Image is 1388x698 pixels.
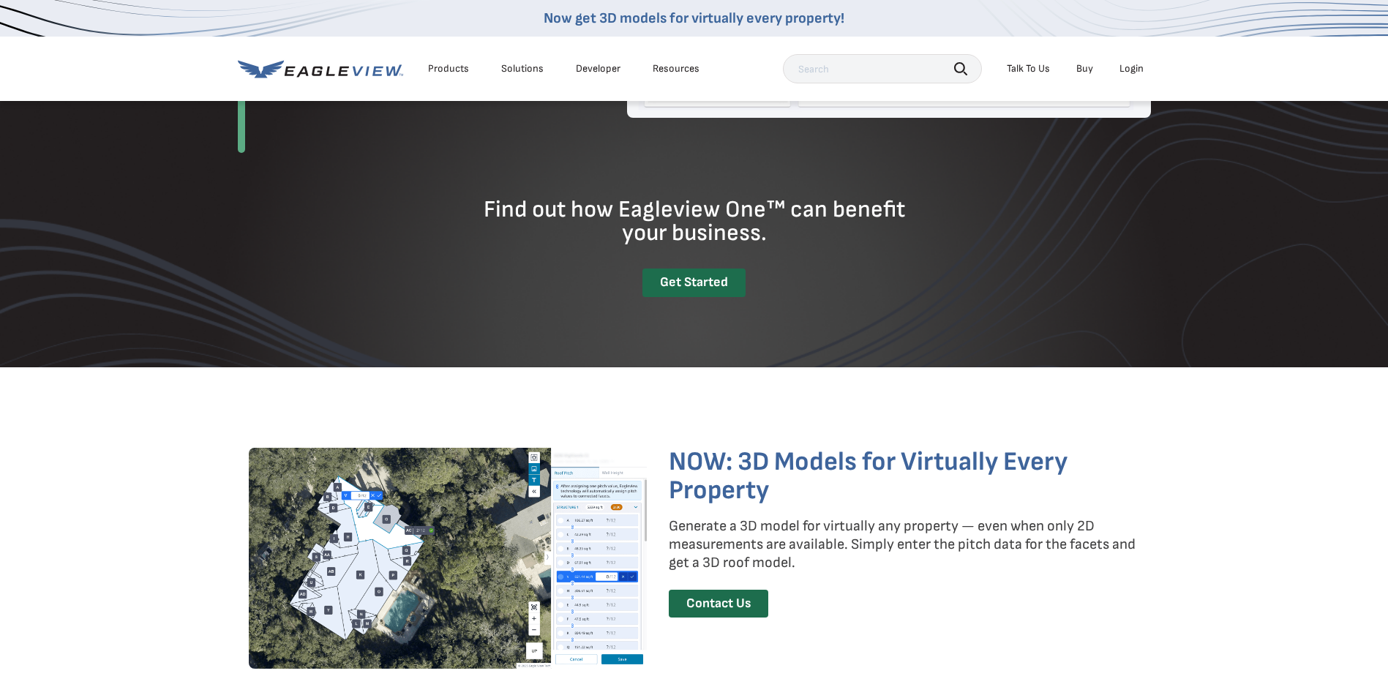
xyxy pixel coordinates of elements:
[642,269,746,297] div: Get Started
[576,62,620,75] a: Developer
[1076,62,1093,75] a: Buy
[1119,62,1144,75] div: Login
[470,198,918,245] h2: Find out how Eagleview One™ can benefit your business.
[501,62,544,75] div: Solutions
[1007,62,1050,75] div: Talk To Us
[669,448,1140,506] h3: NOW: 3D Models for Virtually Every Property
[669,517,1140,572] p: Generate a 3D model for virtually any property — even when only 2D measurements are available. Si...
[653,62,699,75] div: Resources
[783,54,982,83] input: Search
[669,590,768,618] a: Contact Us
[544,10,844,27] a: Now get 3D models for virtually every property!
[428,62,469,75] div: Products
